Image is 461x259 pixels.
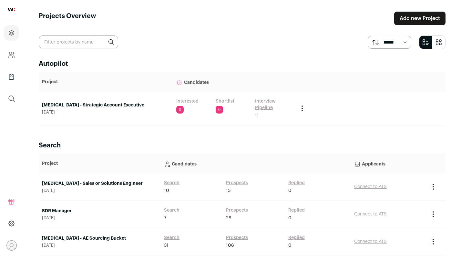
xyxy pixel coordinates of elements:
[176,75,292,88] p: Candidates
[288,187,292,194] span: 0
[42,102,170,108] a: [MEDICAL_DATA] - Strategic Account Executive
[42,243,158,248] span: [DATE]
[42,208,158,214] a: SDR Manager
[288,215,292,221] span: 0
[4,25,19,41] a: Projects
[164,215,166,221] span: 7
[164,187,169,194] span: 10
[216,98,234,105] a: Shortlist
[42,188,158,193] span: [DATE]
[288,207,305,214] a: Replied
[164,234,179,241] a: Search
[6,240,17,251] button: Open dropdown
[354,239,387,244] a: Connect to ATS
[354,212,387,216] a: Connect to ATS
[42,235,158,242] a: [MEDICAL_DATA] - AE Sourcing Bucket
[226,215,231,221] span: 26
[429,210,437,218] button: Project Actions
[164,207,179,214] a: Search
[298,105,306,112] button: Project Actions
[39,59,446,68] h2: Autopilot
[42,79,170,85] p: Project
[226,187,230,194] span: 13
[226,207,248,214] a: Prospects
[164,180,179,186] a: Search
[164,242,169,249] span: 31
[394,12,446,25] a: Add new Project
[4,69,19,85] a: Company Lists
[288,234,305,241] a: Replied
[354,157,423,170] p: Applicants
[39,141,446,150] h2: Search
[288,180,305,186] a: Replied
[226,242,234,249] span: 106
[354,184,387,189] a: Connect to ATS
[42,110,170,115] span: [DATE]
[255,112,259,119] span: 11
[226,180,248,186] a: Prospects
[39,12,96,25] h1: Projects Overview
[176,106,184,114] span: 0
[4,47,19,63] a: Company and ATS Settings
[429,183,437,191] button: Project Actions
[164,157,348,170] p: Candidates
[216,106,223,114] span: 0
[176,98,199,105] a: Interested
[42,180,158,187] a: [MEDICAL_DATA] - Sales or Solutions Engineer
[42,160,158,167] p: Project
[42,215,158,221] span: [DATE]
[226,234,248,241] a: Prospects
[8,8,15,11] img: wellfound-shorthand-0d5821cbd27db2630d0214b213865d53afaa358527fdda9d0ea32b1df1b89c2c.svg
[429,238,437,245] button: Project Actions
[255,98,292,111] a: Interview Pipeline
[288,242,292,249] span: 0
[39,35,118,48] input: Filter projects by name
